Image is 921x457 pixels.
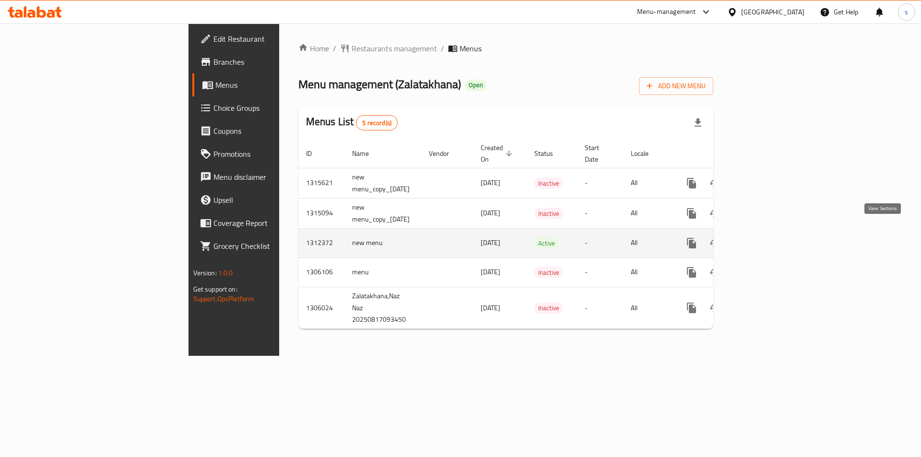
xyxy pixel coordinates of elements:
div: Export file [686,111,709,134]
span: Name [352,148,381,159]
th: Actions [673,139,780,168]
span: Inactive [534,178,563,189]
a: Restaurants management [340,43,437,54]
a: Upsell [192,188,342,211]
td: - [577,168,623,198]
span: Start Date [585,142,612,165]
button: Add New Menu [639,77,713,95]
a: Branches [192,50,342,73]
span: Vendor [429,148,461,159]
a: Coupons [192,119,342,142]
div: [GEOGRAPHIC_DATA] [741,7,804,17]
td: new menu_copy_[DATE] [344,198,421,228]
span: Status [534,148,566,159]
span: Choice Groups [213,102,335,114]
div: Menu-management [637,6,696,18]
span: Menus [460,43,482,54]
span: Locale [631,148,661,159]
table: enhanced table [298,139,780,329]
button: Change Status [703,232,726,255]
a: Coverage Report [192,211,342,234]
span: Inactive [534,303,563,314]
div: Total records count [356,115,398,130]
a: Support.OpsPlatform [193,293,254,305]
span: Created On [481,142,515,165]
div: Active [534,237,559,249]
td: All [623,228,673,258]
a: Edit Restaurant [192,27,342,50]
td: All [623,258,673,287]
span: [DATE] [481,207,500,219]
td: new menu_copy_[DATE] [344,168,421,198]
span: Coupons [213,125,335,137]
td: menu [344,258,421,287]
td: All [623,198,673,228]
span: Restaurants management [352,43,437,54]
td: Zalatakhana,Naz Naz 20250817093450 [344,287,421,329]
button: Change Status [703,296,726,319]
span: Menu disclaimer [213,171,335,183]
span: [DATE] [481,176,500,189]
td: new menu [344,228,421,258]
a: Menu disclaimer [192,165,342,188]
span: Add New Menu [647,80,706,92]
span: [DATE] [481,266,500,278]
button: more [680,232,703,255]
h2: Menus List [306,115,398,130]
span: Branches [213,56,335,68]
td: - [577,198,623,228]
span: 1.0.0 [218,267,233,279]
button: more [680,261,703,284]
span: Inactive [534,208,563,219]
span: Menu management ( Zalatakhana ) [298,73,461,95]
span: Inactive [534,267,563,278]
span: Open [465,81,487,89]
span: ID [306,148,324,159]
td: - [577,287,623,329]
span: Get support on: [193,283,237,295]
span: [DATE] [481,236,500,249]
a: Menus [192,73,342,96]
span: Edit Restaurant [213,33,335,45]
span: Version: [193,267,217,279]
button: Change Status [703,202,726,225]
button: more [680,172,703,195]
span: Active [534,238,559,249]
a: Grocery Checklist [192,234,342,258]
td: - [577,228,623,258]
span: Upsell [213,194,335,206]
span: Coverage Report [213,217,335,229]
div: Open [465,80,487,91]
nav: breadcrumb [298,43,714,54]
button: more [680,202,703,225]
span: [DATE] [481,302,500,314]
td: - [577,258,623,287]
span: s [905,7,908,17]
a: Choice Groups [192,96,342,119]
span: Grocery Checklist [213,240,335,252]
button: Change Status [703,172,726,195]
li: / [441,43,444,54]
span: Menus [215,79,335,91]
button: Change Status [703,261,726,284]
span: 5 record(s) [356,118,397,128]
button: more [680,296,703,319]
a: Promotions [192,142,342,165]
td: All [623,287,673,329]
td: All [623,168,673,198]
span: Promotions [213,148,335,160]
